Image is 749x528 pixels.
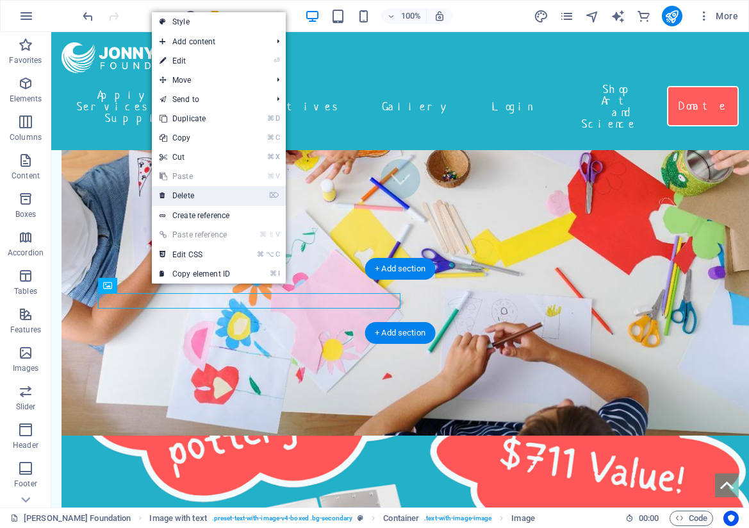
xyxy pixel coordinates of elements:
span: More [698,10,738,22]
span: Click to select. Double-click to edit [149,511,206,526]
a: Create reference [152,206,286,225]
button: publish [662,6,682,26]
i: C [276,250,279,259]
i: Navigator [585,9,600,24]
i: AI Writer [611,9,625,24]
i: Undo: Delete elements (Ctrl+Z) [81,9,95,24]
a: Click to cancel selection. Double-click to open Pages [10,511,131,526]
h6: 100% [400,8,421,24]
a: ⌘XCut [152,148,238,167]
button: commerce [636,8,652,24]
i: ⌥ [266,250,274,259]
button: Code [670,511,713,526]
a: ⌘VPaste [152,167,238,186]
i: Save (Ctrl+S) [209,9,224,24]
button: reload [183,8,198,24]
p: Columns [10,132,42,142]
a: ⏎Edit [152,51,238,71]
a: Send to [152,90,267,109]
p: Elements [10,94,42,104]
span: Code [675,511,707,526]
a: ⌘⇧VPaste reference [152,225,238,244]
p: Slider [16,402,36,412]
button: save [208,8,224,24]
span: 00 00 [639,511,659,526]
span: Move [152,71,267,90]
p: Features [10,325,41,335]
i: ⌘ [267,133,274,142]
i: Publish [664,9,679,24]
i: ⌘ [267,172,274,180]
button: pages [559,8,575,24]
span: Click to select. Double-click to edit [383,511,419,526]
button: navigator [585,8,600,24]
p: Footer [14,479,37,489]
button: Usercentrics [723,511,739,526]
span: : [648,513,650,523]
nav: breadcrumb [149,511,534,526]
i: This element is a customizable preset [358,515,363,522]
span: . text-with-image-image [424,511,491,526]
button: undo [80,8,95,24]
button: Click here to leave preview mode and continue editing [157,8,172,24]
i: V [276,230,279,239]
div: + Add section [365,258,436,280]
a: ⌘⌥CEdit CSS [152,245,238,264]
i: C [276,133,279,142]
i: Reload page [183,9,198,24]
p: Header [13,440,38,450]
button: text_generator [611,8,626,24]
a: ⌘CCopy [152,128,238,148]
a: ⌘ICopy element ID [152,264,238,284]
i: ⌘ [259,230,267,239]
i: ⌦ [269,191,279,200]
p: Images [13,363,39,373]
button: 100% [381,8,427,24]
button: design [534,8,549,24]
p: Favorites [9,55,42,65]
p: Boxes [15,209,37,219]
i: Design (Ctrl+Alt+Y) [534,9,548,24]
a: Style [152,12,286,31]
i: X [276,153,279,161]
a: ⌦Delete [152,186,238,205]
p: Content [12,171,40,181]
i: Commerce [636,9,651,24]
i: I [278,269,279,278]
h6: Session time [625,511,659,526]
div: + Add section [365,322,436,344]
i: ⌘ [270,269,277,278]
i: V [276,172,279,180]
i: On resize automatically adjust zoom level to fit chosen device. [434,10,445,22]
span: Click to select. Double-click to edit [511,511,534,526]
i: Pages (Ctrl+Alt+S) [559,9,574,24]
span: Add content [152,32,267,51]
a: ⌘DDuplicate [152,109,238,128]
button: More [693,6,743,26]
i: ⇧ [268,230,274,239]
span: . preset-text-with-image-v4-boxed .bg-secondary [212,511,352,526]
i: D [276,114,279,123]
i: ⌘ [267,153,274,161]
i: ⌘ [257,250,264,259]
p: Tables [14,286,37,296]
i: ⏎ [274,56,279,65]
p: Accordion [8,248,44,258]
i: ⌘ [267,114,274,123]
